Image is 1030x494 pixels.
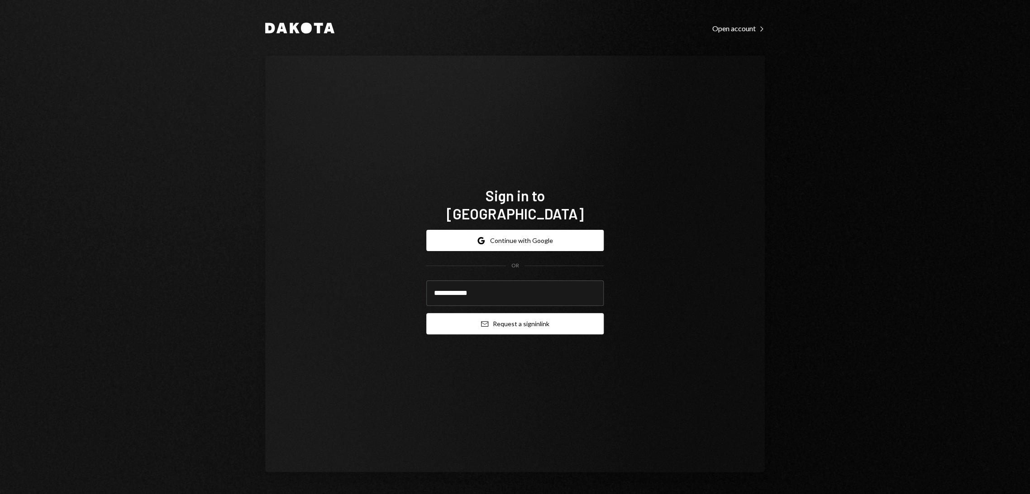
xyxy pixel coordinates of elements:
[712,23,765,33] a: Open account
[712,24,765,33] div: Open account
[426,313,604,334] button: Request a signinlink
[426,230,604,251] button: Continue with Google
[511,262,519,270] div: OR
[426,186,604,223] h1: Sign in to [GEOGRAPHIC_DATA]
